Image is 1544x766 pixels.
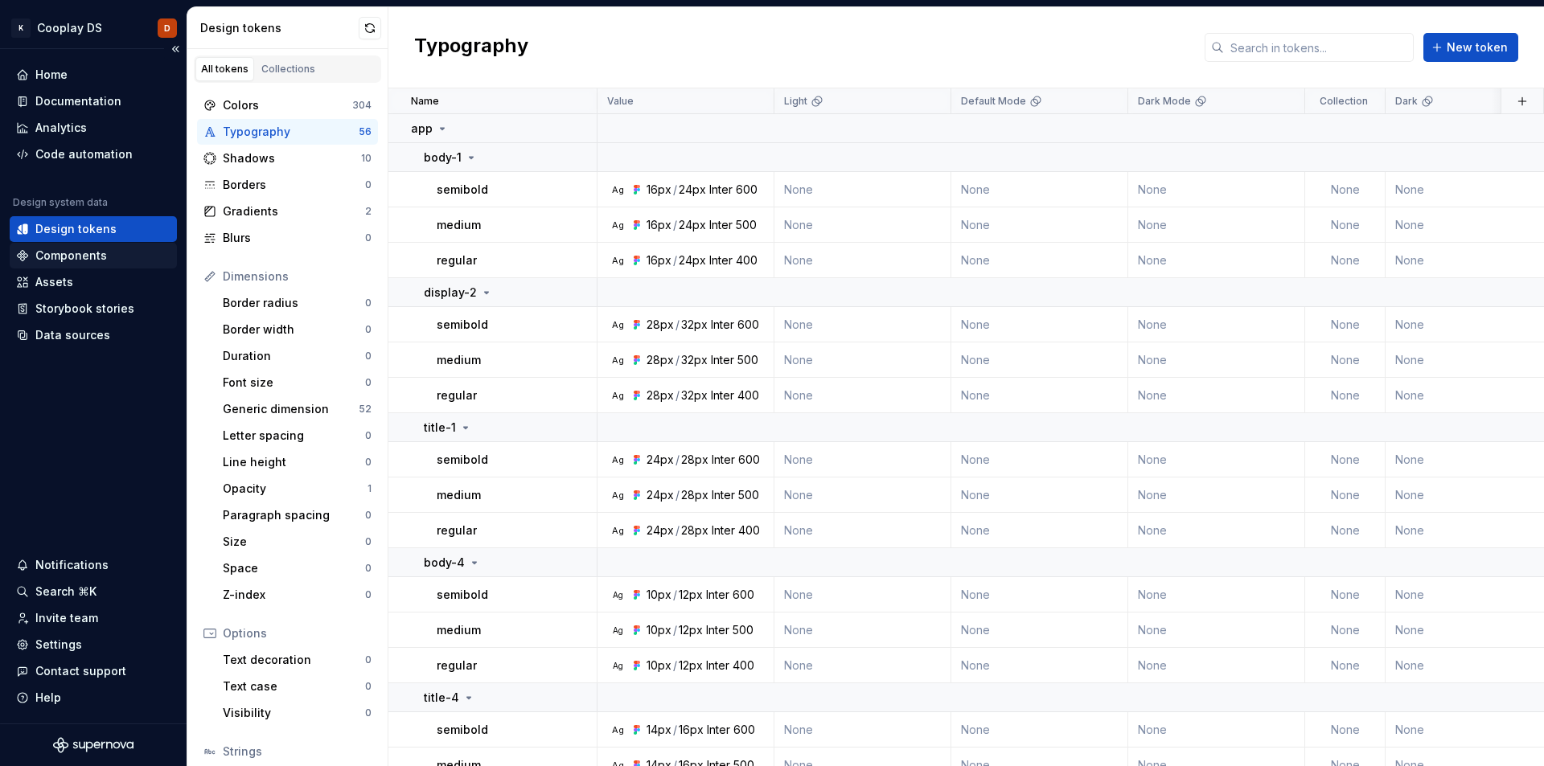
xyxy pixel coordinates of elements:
[673,217,677,233] div: /
[1128,378,1305,413] td: None
[365,231,372,244] div: 0
[201,63,248,76] div: All tokens
[424,150,462,166] p: body-1
[681,487,708,503] div: 28px
[673,657,677,674] div: /
[1305,513,1386,548] td: None
[37,20,102,36] div: Cooplay DS
[1128,442,1305,477] td: None
[10,605,177,631] a: Invite team
[679,217,706,233] div: 24px
[679,182,706,198] div: 24px
[223,375,365,391] div: Font size
[647,657,671,674] div: 10px
[738,487,759,503] div: 500
[1305,477,1386,513] td: None
[951,477,1128,513] td: None
[733,587,754,603] div: 600
[738,452,760,468] div: 600
[679,252,706,268] div: 24px
[35,146,133,162] div: Code automation
[424,420,456,436] p: title-1
[437,522,477,539] p: regular
[774,307,951,342] td: None
[647,487,674,503] div: 24px
[223,705,365,721] div: Visibility
[1128,513,1305,548] td: None
[1128,612,1305,648] td: None
[1305,577,1386,612] td: None
[223,401,359,417] div: Generic dimension
[733,622,754,638] div: 500
[223,177,365,193] div: Borders
[784,95,807,108] p: Light
[611,659,624,672] div: Ag
[223,560,365,576] div: Space
[1128,342,1305,378] td: None
[951,243,1128,278] td: None
[711,317,734,333] div: Inter
[673,182,677,198] div: /
[223,97,352,113] div: Colors
[774,172,951,207] td: None
[365,205,372,218] div: 2
[647,522,674,539] div: 24px
[437,352,481,368] p: medium
[647,217,671,233] div: 16px
[737,317,759,333] div: 600
[35,248,107,264] div: Components
[1305,243,1386,278] td: None
[35,221,117,237] div: Design tokens
[437,182,488,198] p: semibold
[675,352,680,368] div: /
[10,552,177,578] button: Notifications
[706,622,729,638] div: Inter
[223,652,365,668] div: Text decoration
[712,487,735,503] div: Inter
[216,396,378,422] a: Generic dimension52
[365,509,372,522] div: 0
[774,648,951,683] td: None
[216,647,378,673] a: Text decoration0
[1423,33,1518,62] button: New token
[673,722,677,738] div: /
[1447,39,1508,55] span: New token
[35,584,96,600] div: Search ⌘K
[774,378,951,413] td: None
[437,217,481,233] p: medium
[352,99,372,112] div: 304
[261,63,315,76] div: Collections
[216,555,378,581] a: Space0
[411,95,439,108] p: Name
[365,350,372,363] div: 0
[1128,477,1305,513] td: None
[13,196,108,209] div: Design system data
[611,219,624,231] div: Ag
[774,477,951,513] td: None
[437,387,477,403] p: regular
[216,290,378,316] a: Border radius0
[197,172,378,198] a: Borders0
[437,252,477,268] p: regular
[223,348,365,364] div: Duration
[10,579,177,604] button: Search ⌘K
[365,429,372,442] div: 0
[35,690,61,706] div: Help
[681,387,708,403] div: 32px
[774,207,951,243] td: None
[365,680,372,693] div: 0
[951,307,1128,342] td: None
[223,454,365,470] div: Line height
[359,125,372,138] div: 56
[607,95,634,108] p: Value
[10,632,177,657] a: Settings
[647,252,671,268] div: 16px
[216,317,378,342] a: Border width0
[164,38,187,60] button: Collapse sidebar
[223,625,372,641] div: Options
[1305,207,1386,243] td: None
[673,252,677,268] div: /
[951,577,1128,612] td: None
[35,93,121,109] div: Documentation
[647,452,674,468] div: 24px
